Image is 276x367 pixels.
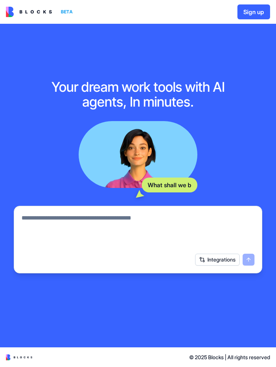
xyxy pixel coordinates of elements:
[237,4,270,19] button: Sign up
[189,354,270,361] span: © 2025 Blocks | All rights reserved
[31,79,245,109] h1: Your dream work tools with AI agents, In minutes.
[195,254,240,266] button: Integrations
[6,354,32,360] img: logo
[6,7,52,17] img: logo
[58,7,76,17] div: BETA
[6,7,76,17] a: BETA
[142,178,197,192] div: What shall we b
